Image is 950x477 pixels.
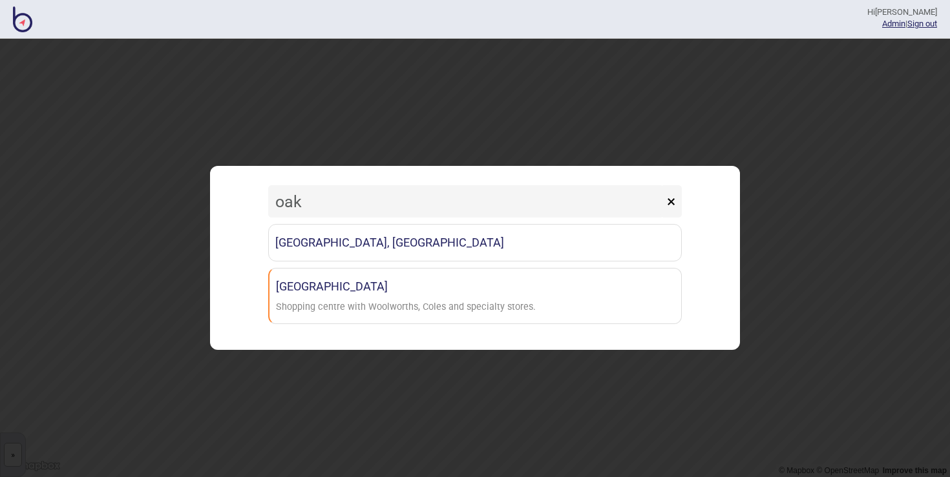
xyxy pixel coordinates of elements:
a: Admin [882,19,905,28]
button: × [660,185,682,218]
a: [GEOGRAPHIC_DATA], [GEOGRAPHIC_DATA] [268,224,682,261]
div: Shopping centre with Woolworths, Coles and specialty stores. [276,298,536,317]
span: | [882,19,907,28]
img: BindiMaps CMS [13,6,32,32]
button: Sign out [907,19,937,28]
div: Hi [PERSON_NAME] [867,6,937,18]
a: [GEOGRAPHIC_DATA]Shopping centre with Woolworths, Coles and specialty stores. [268,268,682,324]
input: Search locations by tag + name [268,185,664,218]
